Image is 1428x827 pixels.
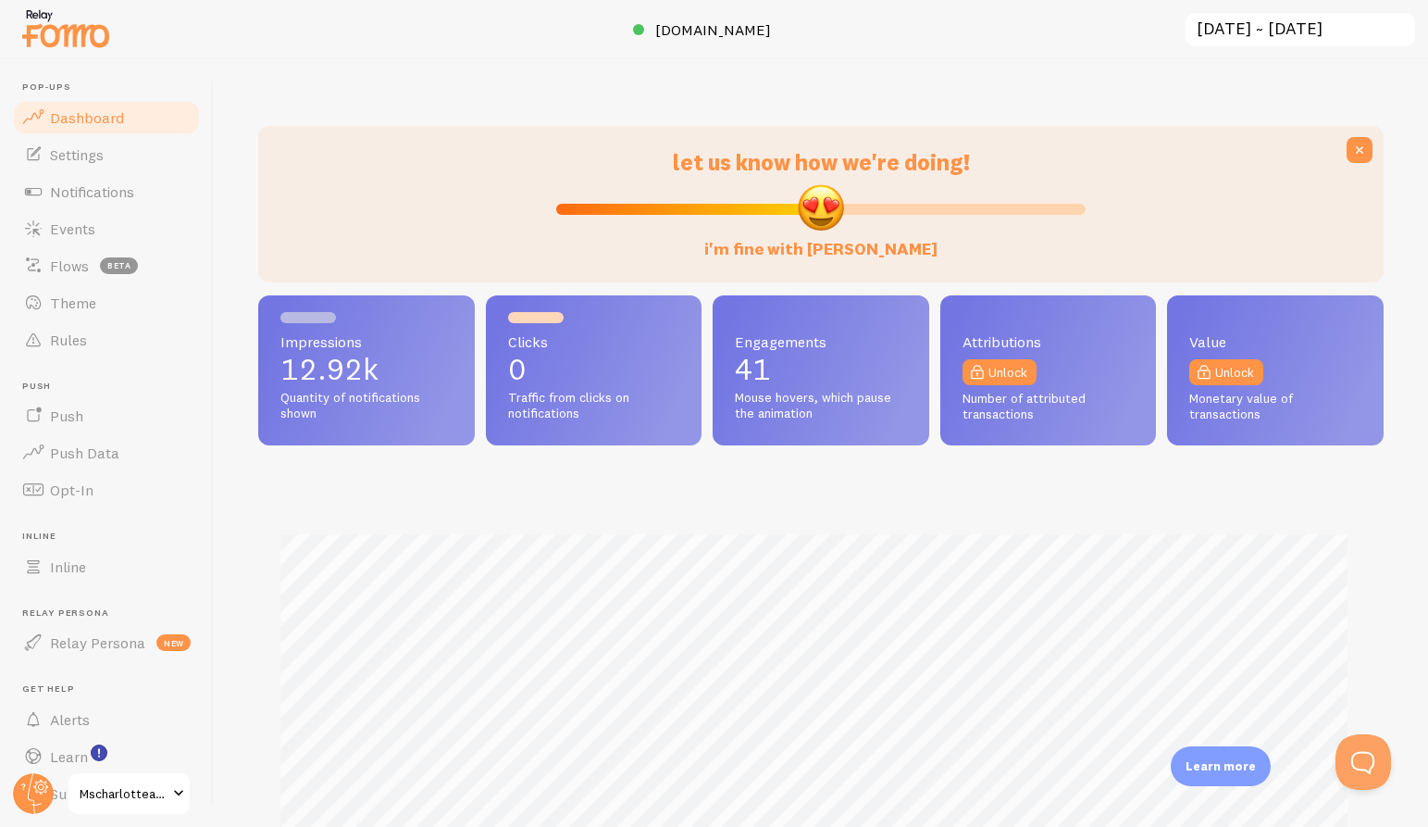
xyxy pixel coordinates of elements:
[22,683,202,695] span: Get Help
[91,745,107,761] svg: <p>Watch New Feature Tutorials!</p>
[280,334,453,349] span: Impressions
[1189,334,1361,349] span: Value
[11,321,202,358] a: Rules
[50,108,124,127] span: Dashboard
[11,738,202,775] a: Learn
[50,481,93,499] span: Opt-In
[1186,758,1256,775] p: Learn more
[22,608,202,620] span: Relay Persona
[11,99,202,136] a: Dashboard
[962,391,1135,423] span: Number of attributed transactions
[1335,734,1391,790] iframe: Help Scout Beacon - Open
[962,334,1135,349] span: Attributions
[962,359,1037,385] a: Unlock
[1189,359,1263,385] a: Unlock
[50,710,90,729] span: Alerts
[11,210,202,247] a: Events
[11,434,202,471] a: Push Data
[280,390,453,422] span: Quantity of notifications shown
[50,257,89,275] span: Flows
[11,136,202,173] a: Settings
[50,294,96,312] span: Theme
[796,182,846,232] img: emoji.png
[11,471,202,508] a: Opt-In
[11,284,202,321] a: Theme
[1171,746,1271,786] div: Learn more
[11,548,202,585] a: Inline
[11,173,202,210] a: Notifications
[50,407,83,425] span: Push
[156,634,191,651] span: new
[67,771,192,816] a: Mscharlotteacademy
[22,81,202,94] span: Pop-ups
[11,701,202,738] a: Alerts
[11,247,202,284] a: Flows beta
[735,355,907,384] p: 41
[735,334,907,349] span: Engagements
[50,145,104,164] span: Settings
[11,624,202,661] a: Relay Persona new
[673,148,970,176] span: let us know how we're doing!
[80,783,168,805] span: Mscharlotteacademy
[280,355,453,384] p: 12.92k
[50,182,134,201] span: Notifications
[22,381,202,393] span: Push
[50,331,87,349] span: Rules
[704,220,938,260] label: i'm fine with [PERSON_NAME]
[50,558,86,576] span: Inline
[508,390,680,422] span: Traffic from clicks on notifications
[50,219,95,238] span: Events
[50,633,145,652] span: Relay Persona
[735,390,907,422] span: Mouse hovers, which pause the animation
[508,334,680,349] span: Clicks
[11,397,202,434] a: Push
[19,5,112,52] img: fomo-relay-logo-orange.svg
[22,531,202,543] span: Inline
[50,444,119,462] span: Push Data
[508,355,680,384] p: 0
[50,747,88,766] span: Learn
[1189,391,1361,423] span: Monetary value of transactions
[100,257,138,274] span: beta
